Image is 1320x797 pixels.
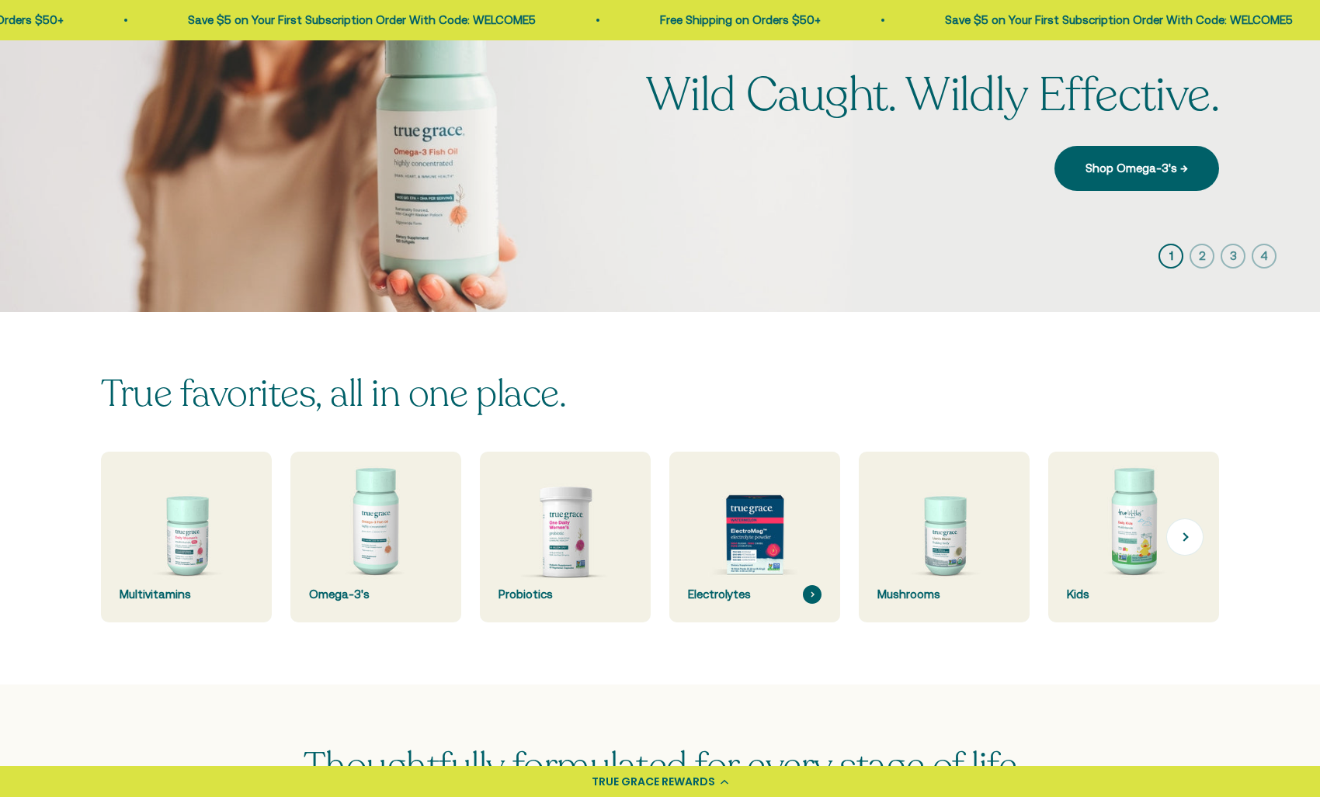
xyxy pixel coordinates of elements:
p: Save $5 on Your First Subscription Order With Code: WELCOME5 [171,11,519,29]
div: Kids [1067,585,1200,604]
div: Multivitamins [120,585,253,604]
a: Free Shipping on Orders $50+ [643,13,804,26]
a: Probiotics [480,452,651,622]
a: Mushrooms [859,452,1030,622]
a: Electrolytes [669,452,840,622]
button: 1 [1158,244,1183,269]
a: Shop Omega-3's → [1054,146,1219,191]
button: 4 [1252,244,1277,269]
div: TRUE GRACE REWARDS [592,774,715,790]
split-lines: Wild Caught. Wildly Effective. [646,64,1219,127]
div: Mushrooms [877,585,1011,604]
split-lines: True favorites, all in one place. [101,369,566,419]
a: Omega-3's [290,452,461,622]
a: Kids [1048,452,1219,622]
a: Multivitamins [101,452,272,622]
p: Save $5 on Your First Subscription Order With Code: WELCOME5 [928,11,1276,29]
div: Electrolytes [688,585,822,604]
span: Thoughtfully formulated for every stage of life [304,741,1016,792]
div: Omega-3's [309,585,443,604]
button: 3 [1221,244,1245,269]
button: 2 [1190,244,1214,269]
div: Probiotics [498,585,632,604]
